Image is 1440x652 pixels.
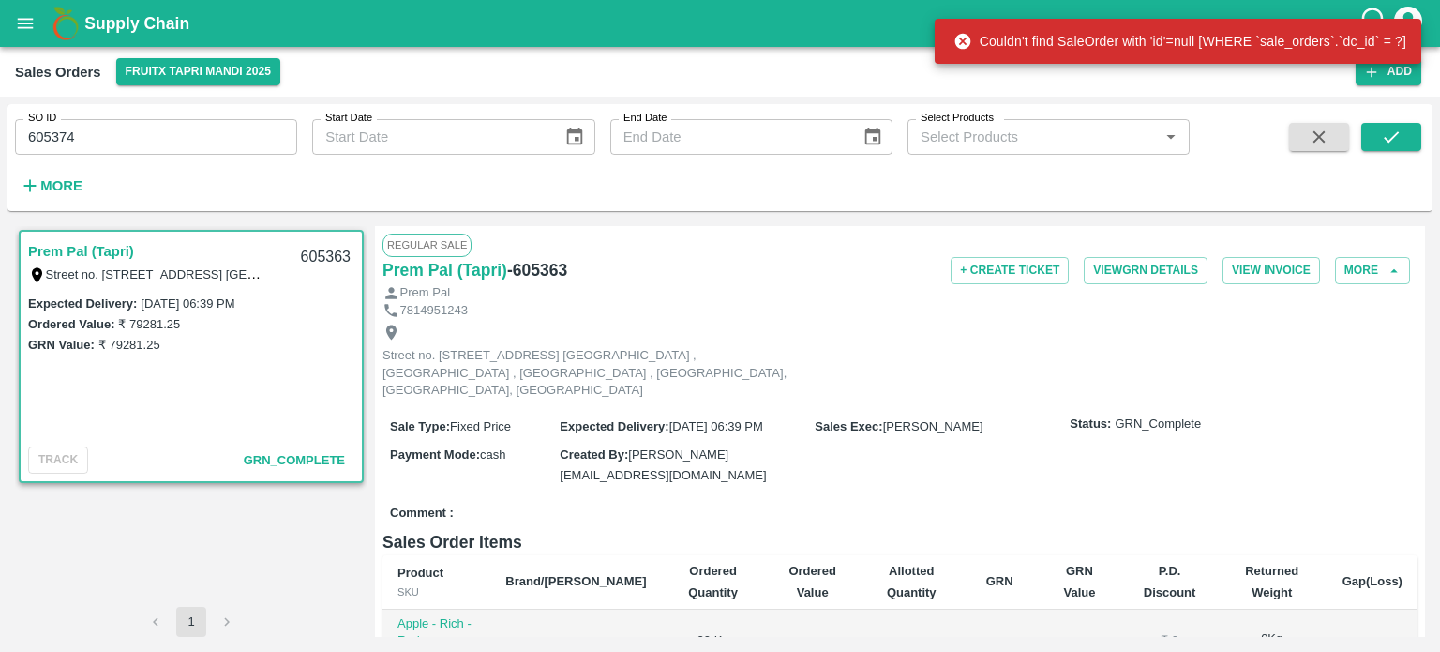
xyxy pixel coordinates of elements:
[138,607,245,637] nav: pagination navigation
[28,317,114,331] label: Ordered Value:
[390,447,480,462] label: Payment Mode :
[505,574,646,588] b: Brand/[PERSON_NAME]
[390,505,454,523] label: Comment :
[1159,125,1183,149] button: Open
[176,607,206,637] button: page 1
[913,125,1153,149] input: Select Products
[47,5,84,42] img: logo
[855,119,891,155] button: Choose date
[98,338,160,352] label: ₹ 79281.25
[669,419,763,433] span: [DATE] 06:39 PM
[557,119,592,155] button: Choose date
[4,2,47,45] button: open drawer
[1245,564,1298,599] b: Returned Weight
[788,564,836,599] b: Ordered Value
[1070,416,1111,433] label: Status:
[382,257,507,283] a: Prem Pal (Tapri)
[141,296,234,311] label: [DATE] 06:39 PM
[312,119,549,155] input: Start Date
[400,302,468,320] p: 7814951243
[28,239,134,264] a: Prem Pal (Tapri)
[1063,564,1095,599] b: GRN Value
[116,58,280,85] button: Select DC
[1391,4,1425,43] div: account of current user
[382,347,804,400] p: Street no. [STREET_ADDRESS] [GEOGRAPHIC_DATA] , [GEOGRAPHIC_DATA] , [GEOGRAPHIC_DATA] , [GEOGRAPH...
[480,447,505,462] span: cash
[1222,257,1320,284] button: View Invoice
[507,257,567,283] h6: - 605363
[815,419,882,433] label: Sales Exec :
[560,447,628,462] label: Created By :
[1356,58,1421,85] button: Add
[390,419,450,433] label: Sale Type :
[290,235,362,280] div: 605363
[15,170,87,202] button: More
[325,111,372,126] label: Start Date
[28,111,56,126] label: SO ID
[397,584,475,600] div: SKU
[560,447,766,482] span: [PERSON_NAME][EMAIL_ADDRESS][DOMAIN_NAME]
[397,566,443,580] b: Product
[46,266,1031,281] label: Street no. [STREET_ADDRESS] [GEOGRAPHIC_DATA] , [GEOGRAPHIC_DATA] , [GEOGRAPHIC_DATA] , [GEOGRAPH...
[951,257,1069,284] button: + Create Ticket
[883,419,983,433] span: [PERSON_NAME]
[1137,632,1201,650] div: ₹ 0
[84,10,1358,37] a: Supply Chain
[40,178,82,193] strong: More
[623,111,667,126] label: End Date
[28,296,137,311] label: Expected Delivery :
[1342,574,1402,588] b: Gap(Loss)
[1335,257,1410,284] button: More
[244,453,345,467] span: GRN_Complete
[610,119,847,155] input: End Date
[382,234,472,256] span: Regular Sale
[15,119,297,155] input: Enter SO ID
[921,111,994,126] label: Select Products
[1144,564,1196,599] b: P.D. Discount
[887,564,937,599] b: Allotted Quantity
[382,529,1417,555] h6: Sales Order Items
[560,419,668,433] label: Expected Delivery :
[953,24,1406,58] div: Couldn't find SaleOrder with 'id'=null [WHERE `sale_orders`.`dc_id` = ?]
[84,14,189,33] b: Supply Chain
[28,338,95,352] label: GRN Value:
[15,60,101,84] div: Sales Orders
[1358,7,1391,40] div: customer-support
[450,419,511,433] span: Fixed Price
[688,564,738,599] b: Ordered Quantity
[400,284,450,302] p: Prem Pal
[1115,416,1201,433] span: GRN_Complete
[118,317,180,331] label: ₹ 79281.25
[986,574,1013,588] b: GRN
[397,615,475,650] p: Apple - Rich - Red
[1084,257,1207,284] button: ViewGRN Details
